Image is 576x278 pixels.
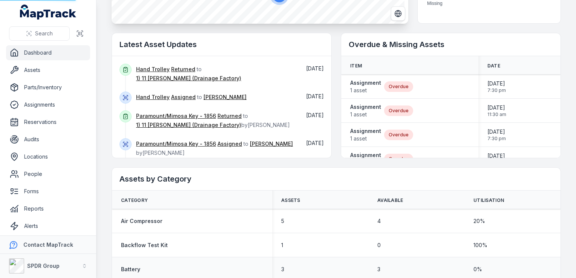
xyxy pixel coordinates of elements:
div: Overdue [384,81,413,92]
a: MapTrack [20,5,77,20]
time: 29/6/2025, 7:30:00 pm [487,152,506,166]
a: Air Compressor [121,217,162,225]
a: Battery [121,266,140,273]
a: Assets [6,63,90,78]
span: 1 asset [350,135,381,142]
span: 0 % [473,266,482,273]
div: Overdue [384,130,413,140]
a: Dashboard [6,45,90,60]
span: 4 [377,217,381,225]
time: 25/2/2025, 11:30:00 am [487,104,506,118]
time: 30/9/2025, 1:24:23 am [306,140,324,146]
span: to by [PERSON_NAME] [136,141,293,156]
strong: Assignment [350,127,381,135]
span: 20 % [473,217,485,225]
a: [PERSON_NAME] [250,140,293,148]
span: 11:30 am [487,112,506,118]
time: 1/10/2025, 1:38:19 am [306,112,324,118]
a: Assignment1 asset [350,103,381,118]
a: Alerts [6,218,90,234]
div: Overdue [384,105,413,116]
a: Audits [6,132,90,147]
span: to [136,66,241,81]
time: 29/5/2025, 7:30:00 pm [487,80,506,93]
span: [DATE] [306,93,324,99]
span: Assets [281,197,300,203]
strong: Assignment [350,151,381,159]
span: 1 asset [350,111,381,118]
a: Reports [6,201,90,216]
a: Returned [218,112,242,120]
span: 0 [377,241,381,249]
span: 5 [281,217,284,225]
button: Switch to Satellite View [391,6,405,21]
span: 100 % [473,241,487,249]
a: 1) 11 [PERSON_NAME] (Drainage Factory) [136,121,241,129]
button: Search [9,26,70,41]
span: Date [487,63,500,69]
span: Category [121,197,148,203]
a: Assignment1 asset [350,79,381,94]
span: [DATE] [306,140,324,146]
a: 1) 11 [PERSON_NAME] (Drainage Factory) [136,75,241,82]
span: Missing [427,1,443,6]
span: to by [PERSON_NAME] [136,113,290,128]
span: Item [350,63,362,69]
time: 2/10/2025, 1:17:03 am [306,93,324,99]
a: Assigned [218,140,242,148]
a: People [6,166,90,182]
span: Utilisation [473,197,504,203]
a: Hand Trolley [136,93,170,101]
span: [DATE] [487,80,506,87]
a: Parts/Inventory [6,80,90,95]
a: [PERSON_NAME] [204,93,247,101]
h2: Assets by Category [119,174,553,184]
h2: Overdue & Missing Assets [349,39,553,50]
span: 3 [377,266,380,273]
strong: SPDR Group [27,263,60,269]
span: 7:30 pm [487,87,506,93]
span: [DATE] [487,128,506,136]
span: Search [35,30,53,37]
a: Backflow Test Kit [121,241,168,249]
strong: Assignment [350,103,381,111]
time: 30/7/2025, 7:30:00 pm [487,128,506,142]
a: Assigned [171,93,196,101]
div: Overdue [384,154,413,164]
a: Assignment [350,151,381,166]
a: Locations [6,149,90,164]
span: 3 [281,266,284,273]
span: [DATE] [306,65,324,72]
strong: Assignment [350,79,381,87]
h2: Latest Asset Updates [119,39,324,50]
span: [DATE] [487,104,506,112]
span: Available [377,197,403,203]
span: 7:30 pm [487,136,506,142]
span: to [136,94,247,100]
span: [DATE] [306,112,324,118]
a: Hand Trolley [136,66,170,73]
a: Assignment1 asset [350,127,381,142]
span: 1 asset [350,87,381,94]
a: Reservations [6,115,90,130]
span: [DATE] [487,152,506,160]
a: Assignments [6,97,90,112]
strong: Contact MapTrack [23,241,73,248]
a: Paramount/Mimosa Key - 1856 [136,112,216,120]
a: Forms [6,184,90,199]
time: 3/10/2025, 1:08:29 am [306,65,324,72]
a: Returned [171,66,195,73]
span: 1 [281,241,283,249]
a: Paramount/Mimosa Key - 1856 [136,140,216,148]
